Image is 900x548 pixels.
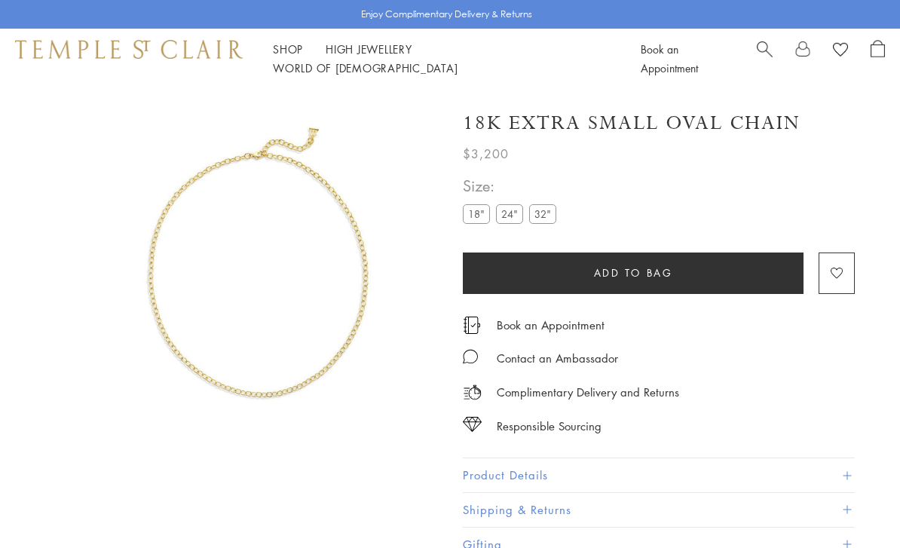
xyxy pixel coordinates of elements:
[463,173,562,198] span: Size:
[463,349,478,364] img: MessageIcon-01_2.svg
[497,417,602,436] div: Responsible Sourcing
[497,317,605,333] a: Book an Appointment
[825,477,885,533] iframe: Gorgias live chat messenger
[463,417,482,432] img: icon_sourcing.svg
[463,110,801,136] h1: 18K Extra Small Oval Chain
[871,40,885,78] a: Open Shopping Bag
[463,317,481,334] img: icon_appointment.svg
[497,383,679,402] p: Complimentary Delivery and Returns
[273,41,303,57] a: ShopShop
[757,40,773,78] a: Search
[496,204,523,223] label: 24"
[463,493,855,527] button: Shipping & Returns
[497,349,618,368] div: Contact an Ambassador
[463,458,855,492] button: Product Details
[641,41,698,75] a: Book an Appointment
[833,40,848,63] a: View Wishlist
[361,7,532,22] p: Enjoy Complimentary Delivery & Returns
[463,253,804,294] button: Add to bag
[273,60,458,75] a: World of [DEMOGRAPHIC_DATA]World of [DEMOGRAPHIC_DATA]
[15,40,243,58] img: Temple St. Clair
[463,204,490,223] label: 18"
[463,383,482,402] img: icon_delivery.svg
[529,204,556,223] label: 32"
[594,265,673,281] span: Add to bag
[463,144,509,164] span: $3,200
[326,41,412,57] a: High JewelleryHigh Jewellery
[273,40,607,78] nav: Main navigation
[75,89,440,454] img: N88863-XSOV18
